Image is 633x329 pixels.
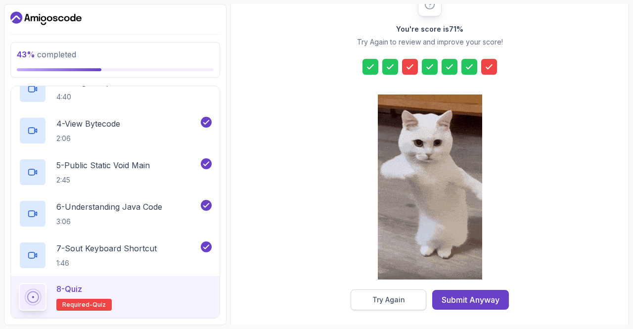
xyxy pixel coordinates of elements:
p: 5 - Public Static Void Main [56,159,150,171]
span: Required- [62,301,92,309]
p: 8 - Quiz [56,283,82,295]
p: 1:46 [56,258,157,268]
span: completed [17,49,76,59]
button: 6-Understanding Java Code3:06 [19,200,212,228]
div: Submit Anyway [442,294,499,306]
div: Try Again [372,295,405,305]
p: 6 - Understanding Java Code [56,201,162,213]
span: quiz [92,301,106,309]
p: 7 - Sout Keyboard Shortcut [56,242,157,254]
button: Submit Anyway [432,290,509,310]
h2: You're score is 71 % [396,24,463,34]
img: cool-cat [378,94,482,280]
button: 8-QuizRequired-quiz [19,283,212,311]
p: 4:40 [56,92,159,102]
p: 3:06 [56,217,162,227]
button: Try Again [351,289,426,310]
button: 3-Fixing Compilation Errors4:40 [19,75,212,103]
button: 4-View Bytecode2:06 [19,117,212,144]
p: 2:45 [56,175,150,185]
p: 4 - View Bytecode [56,118,120,130]
span: 43 % [17,49,35,59]
p: 2:06 [56,134,120,143]
button: 7-Sout Keyboard Shortcut1:46 [19,241,212,269]
a: Dashboard [10,10,82,26]
p: Try Again to review and improve your score! [357,37,503,47]
button: 5-Public Static Void Main2:45 [19,158,212,186]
